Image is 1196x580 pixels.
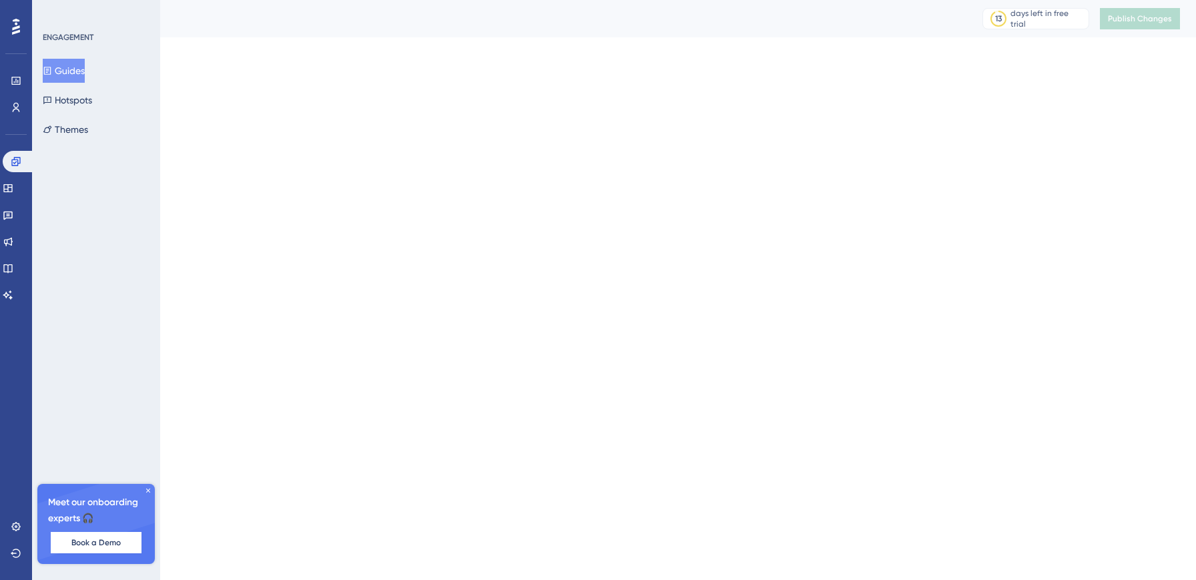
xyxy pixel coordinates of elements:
[1108,13,1172,24] span: Publish Changes
[43,117,88,141] button: Themes
[71,537,121,548] span: Book a Demo
[1100,8,1180,29] button: Publish Changes
[51,532,141,553] button: Book a Demo
[43,32,93,43] div: ENGAGEMENT
[43,88,92,112] button: Hotspots
[48,495,144,527] span: Meet our onboarding experts 🎧
[43,59,85,83] button: Guides
[995,13,1002,24] div: 13
[1010,8,1085,29] div: days left in free trial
